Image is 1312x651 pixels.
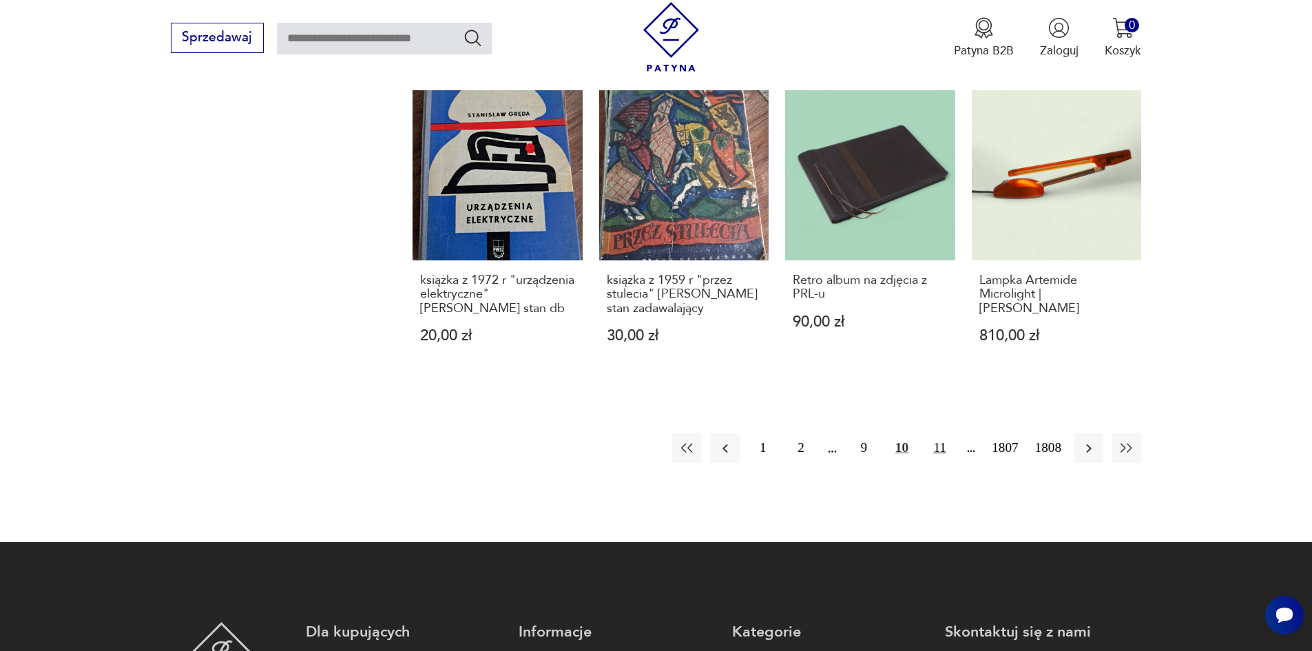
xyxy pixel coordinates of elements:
[1048,17,1070,39] img: Ikonka użytkownika
[785,90,955,375] a: Retro album na zdjęcia z PRL-uRetro album na zdjęcia z PRL-u90,00 zł
[793,273,948,302] h3: Retro album na zdjęcia z PRL-u
[636,2,706,72] img: Patyna - sklep z meblami i dekoracjami vintage
[420,329,575,343] p: 20,00 zł
[925,433,955,463] button: 11
[1040,43,1079,59] p: Zaloguj
[1105,43,1141,59] p: Koszyk
[607,273,762,316] h3: książka z 1959 r "przez stulecia" [PERSON_NAME] stan zadawalający
[1125,18,1139,32] div: 0
[519,622,715,642] p: Informacje
[1031,433,1065,463] button: 1808
[413,90,583,375] a: książka z 1972 r "urządzenia elektryczne" Stanisława Grędy stan dbksiążka z 1972 r "urządzenia el...
[954,17,1014,59] a: Ikona medaluPatyna B2B
[972,90,1142,375] a: Lampka Artemide Microlight | Ernesto GismondiLampka Artemide Microlight | [PERSON_NAME]810,00 zł
[607,329,762,343] p: 30,00 zł
[1040,17,1079,59] button: Zaloguj
[1112,17,1134,39] img: Ikona koszyka
[732,622,928,642] p: Kategorie
[849,433,879,463] button: 9
[979,329,1134,343] p: 810,00 zł
[979,273,1134,316] h3: Lampka Artemide Microlight | [PERSON_NAME]
[1265,596,1304,634] iframe: Smartsupp widget button
[599,90,769,375] a: książka z 1959 r "przez stulecia" tom II stan zadawalającyksiążka z 1959 r "przez stulecia" [PERS...
[463,28,483,48] button: Szukaj
[954,17,1014,59] button: Patyna B2B
[887,433,917,463] button: 10
[306,622,502,642] p: Dla kupujących
[954,43,1014,59] p: Patyna B2B
[171,23,264,53] button: Sprzedawaj
[420,273,575,316] h3: książka z 1972 r "urządzenia elektryczne" [PERSON_NAME] stan db
[1105,17,1141,59] button: 0Koszyk
[973,17,995,39] img: Ikona medalu
[988,433,1022,463] button: 1807
[171,33,264,44] a: Sprzedawaj
[748,433,778,463] button: 1
[793,315,948,329] p: 90,00 zł
[945,622,1141,642] p: Skontaktuj się z nami
[786,433,815,463] button: 2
